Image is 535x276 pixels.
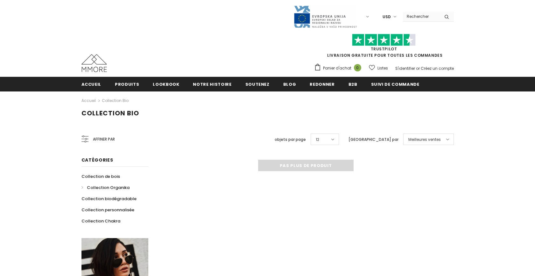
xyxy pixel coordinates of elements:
span: Redonner [310,81,334,87]
a: soutenez [245,77,270,91]
a: Accueil [81,97,96,105]
a: Notre histoire [193,77,231,91]
span: or [416,66,420,71]
a: Collection Chakra [81,215,120,227]
a: B2B [348,77,357,91]
span: Lookbook [153,81,179,87]
input: Search Site [403,12,440,21]
span: 12 [316,136,319,143]
span: Suivi de commande [371,81,419,87]
span: USD [383,14,391,20]
a: Lookbook [153,77,179,91]
label: [GEOGRAPHIC_DATA] par [348,136,398,143]
a: Collection personnalisée [81,204,134,215]
a: Listes [369,62,388,74]
a: Collection Organika [81,182,130,193]
a: Panier d'achat 0 [314,63,364,73]
span: soutenez [245,81,270,87]
span: Collection personnalisée [81,207,134,213]
a: Collection biodégradable [81,193,137,204]
span: Collection Organika [87,185,130,191]
a: Produits [115,77,139,91]
span: Collection Bio [81,109,139,118]
span: Blog [283,81,296,87]
a: Collection Bio [102,98,129,103]
span: Listes [377,65,388,71]
a: TrustPilot [371,46,397,52]
a: Javni Razpis [293,14,357,19]
img: Faites confiance aux étoiles pilotes [352,34,416,46]
a: Blog [283,77,296,91]
span: Collection Chakra [81,218,120,224]
span: B2B [348,81,357,87]
a: Redonner [310,77,334,91]
label: objets par page [275,136,306,143]
a: S'identifier [395,66,415,71]
a: Créez un compte [421,66,454,71]
span: Affiner par [93,136,115,143]
a: Accueil [81,77,102,91]
span: Accueil [81,81,102,87]
span: 0 [354,64,361,71]
span: Catégories [81,157,113,163]
a: Suivi de commande [371,77,419,91]
img: Javni Razpis [293,5,357,28]
span: Collection biodégradable [81,196,137,202]
a: Collection de bois [81,171,120,182]
span: Panier d'achat [323,65,351,71]
span: Meilleures ventes [408,136,441,143]
span: LIVRAISON GRATUITE POUR TOUTES LES COMMANDES [314,37,454,58]
span: Collection de bois [81,173,120,179]
span: Notre histoire [193,81,231,87]
span: Produits [115,81,139,87]
img: Cas MMORE [81,54,107,72]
